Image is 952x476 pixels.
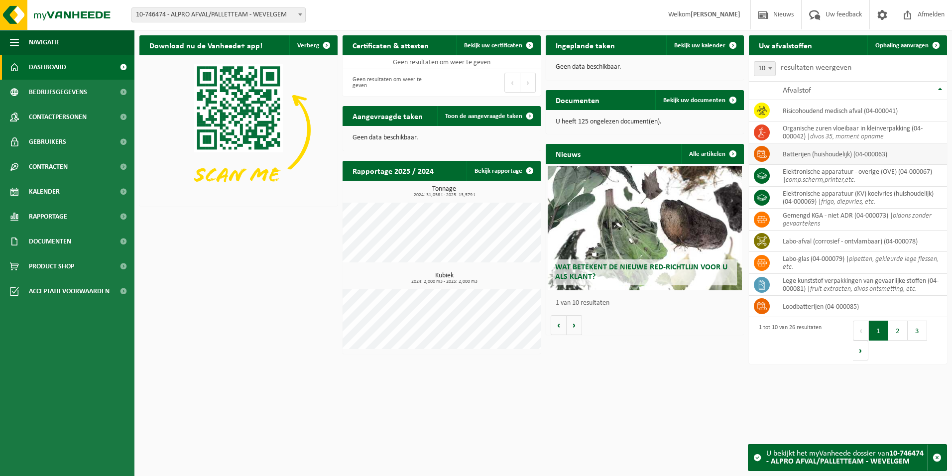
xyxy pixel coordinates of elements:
[775,143,947,165] td: batterijen (huishoudelijk) (04-000063)
[556,119,734,125] p: U heeft 125 ongelezen document(en).
[348,186,541,198] h3: Tonnage
[139,35,272,55] h2: Download nu de Vanheede+ app!
[297,42,319,49] span: Verberg
[348,279,541,284] span: 2024: 2,000 m3 - 2025: 2,000 m3
[29,129,66,154] span: Gebruikers
[556,64,734,71] p: Geen data beschikbaar.
[343,161,444,180] h2: Rapportage 2025 / 2024
[348,72,437,94] div: Geen resultaten om weer te geven
[775,274,947,296] td: lege kunststof verpakkingen van gevaarlijke stoffen (04-000081) |
[343,106,433,125] h2: Aangevraagde taken
[681,144,743,164] a: Alle artikelen
[29,105,87,129] span: Contactpersonen
[766,445,927,471] div: U bekijkt het myVanheede dossier van
[655,90,743,110] a: Bekijk uw documenten
[546,90,609,110] h2: Documenten
[29,254,74,279] span: Product Shop
[437,106,540,126] a: Toon de aangevraagde taken
[766,450,924,466] strong: 10-746474 - ALPRO AFVAL/PALLETTEAM - WEVELGEM
[546,35,625,55] h2: Ingeplande taken
[783,255,939,271] i: pipetten, gekleurde lege flessen, etc.
[464,42,522,49] span: Bekijk uw certificaten
[467,161,540,181] a: Bekijk rapportage
[853,321,869,341] button: Previous
[783,212,932,228] i: bidons zonder gevaartekens
[343,35,439,55] h2: Certificaten & attesten
[754,62,775,76] span: 10
[754,61,776,76] span: 10
[29,55,66,80] span: Dashboard
[775,100,947,121] td: risicohoudend medisch afval (04-000041)
[666,35,743,55] a: Bekijk uw kalender
[775,252,947,274] td: labo-glas (04-000079) |
[546,144,591,163] h2: Nieuws
[555,263,727,281] span: Wat betekent de nieuwe RED-richtlijn voor u als klant?
[783,87,811,95] span: Afvalstof
[810,133,884,140] i: divos 35, moment opname
[786,176,855,184] i: comp.scherm,printer,etc.
[775,121,947,143] td: organische zuren vloeibaar in kleinverpakking (04-000042) |
[520,73,536,93] button: Next
[556,300,739,307] p: 1 van 10 resultaten
[29,30,60,55] span: Navigatie
[548,166,742,290] a: Wat betekent de nieuwe RED-richtlijn voor u als klant?
[29,204,67,229] span: Rapportage
[691,11,740,18] strong: [PERSON_NAME]
[348,193,541,198] span: 2024: 31,058 t - 2025: 13,579 t
[353,134,531,141] p: Geen data beschikbaar.
[821,198,875,206] i: frigo, diepvries, etc.
[781,64,851,72] label: resultaten weergeven
[875,42,929,49] span: Ophaling aanvragen
[810,285,917,293] i: fruit extracten, divos ontsmetting, etc.
[663,97,725,104] span: Bekijk uw documenten
[504,73,520,93] button: Previous
[29,154,68,179] span: Contracten
[674,42,725,49] span: Bekijk uw kalender
[343,55,541,69] td: Geen resultaten om weer te geven
[775,187,947,209] td: elektronische apparatuur (KV) koelvries (huishoudelijk) (04-000069) |
[348,272,541,284] h3: Kubiek
[445,113,522,119] span: Toon de aangevraagde taken
[908,321,927,341] button: 3
[456,35,540,55] a: Bekijk uw certificaten
[29,179,60,204] span: Kalender
[853,341,868,360] button: Next
[867,35,946,55] a: Ophaling aanvragen
[131,7,306,22] span: 10-746474 - ALPRO AFVAL/PALLETTEAM - WEVELGEM
[132,8,305,22] span: 10-746474 - ALPRO AFVAL/PALLETTEAM - WEVELGEM
[29,279,110,304] span: Acceptatievoorwaarden
[775,296,947,317] td: loodbatterijen (04-000085)
[567,315,582,335] button: Volgende
[888,321,908,341] button: 2
[869,321,888,341] button: 1
[289,35,337,55] button: Verberg
[29,229,71,254] span: Documenten
[775,231,947,252] td: labo-afval (corrosief - ontvlambaar) (04-000078)
[29,80,87,105] span: Bedrijfsgegevens
[754,320,822,361] div: 1 tot 10 van 26 resultaten
[139,55,338,204] img: Download de VHEPlus App
[775,165,947,187] td: elektronische apparatuur - overige (OVE) (04-000067) |
[749,35,822,55] h2: Uw afvalstoffen
[551,315,567,335] button: Vorige
[775,209,947,231] td: gemengd KGA - niet ADR (04-000073) |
